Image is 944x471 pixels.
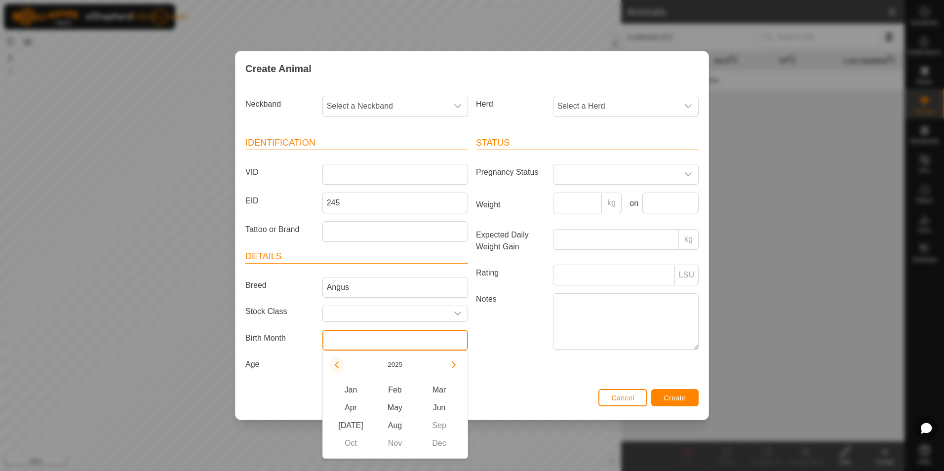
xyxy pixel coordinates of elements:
input: Select or enter a Stock Class [323,306,448,321]
label: Birth Month [241,330,318,347]
label: Notes [472,293,549,349]
label: Pregnancy Status [472,164,549,181]
button: Previous Year [329,357,345,373]
label: Herd [472,96,549,113]
span: May [373,399,417,417]
span: Jan [329,381,373,399]
button: Cancel [598,389,647,406]
label: Stock Class [241,306,318,318]
span: Feb [373,381,417,399]
label: on [626,197,638,209]
label: Age [241,358,318,370]
p-inputgroup-addon: LSU [675,265,699,285]
label: Expected Daily Weight Gain [472,229,549,253]
span: Apr [329,399,373,417]
button: Choose Year [384,359,406,370]
header: Details [245,250,468,264]
div: dropdown trigger [678,96,698,116]
header: Identification [245,136,468,150]
label: Neckband [241,96,318,113]
span: [DATE] [329,417,373,434]
label: Breed [241,277,318,294]
p-inputgroup-addon: kg [602,193,622,213]
label: Weight [472,193,549,217]
span: Aug [373,417,417,434]
span: Create [664,394,686,402]
span: Select a Neckband [323,96,448,116]
div: dropdown trigger [678,164,698,184]
div: Choose Date [322,351,468,459]
p-inputgroup-addon: kg [679,229,699,250]
button: Create [651,389,699,406]
span: Cancel [611,394,634,402]
span: Create Animal [245,61,312,76]
label: Tattoo or Brand [241,221,318,238]
span: Jun [417,399,462,417]
span: Select a Herd [553,96,678,116]
div: dropdown trigger [448,306,468,321]
label: Rating [472,265,549,281]
div: dropdown trigger [448,96,468,116]
span: Mar [417,381,462,399]
label: EID [241,193,318,209]
label: VID [241,164,318,181]
header: Status [476,136,699,150]
button: Next Year [446,357,462,373]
